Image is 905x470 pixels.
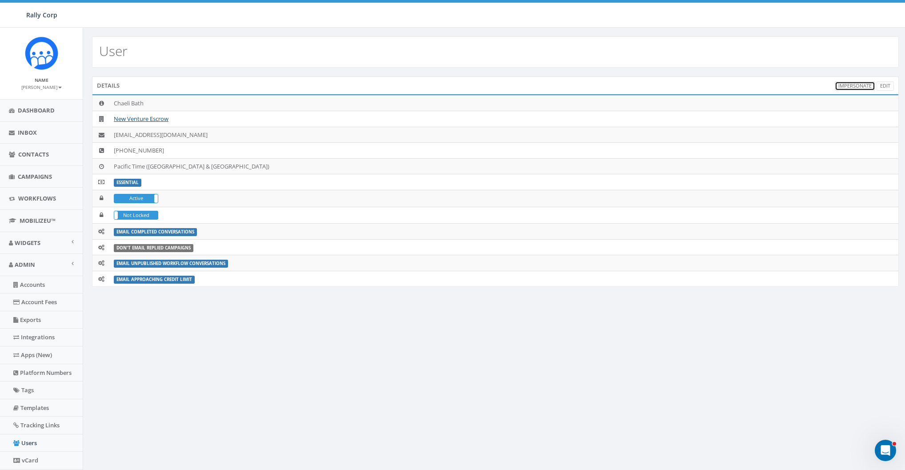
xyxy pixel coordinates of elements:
small: [PERSON_NAME] [21,84,62,90]
a: Edit [877,81,894,91]
span: Workflows [18,194,56,202]
td: [EMAIL_ADDRESS][DOMAIN_NAME] [110,127,898,143]
h2: User [99,44,128,58]
span: MobilizeU™ [20,217,56,225]
img: Icon_1.png [25,36,58,70]
label: Email Unpublished Workflow Conversations [114,260,228,268]
span: Dashboard [18,106,55,114]
a: [PERSON_NAME] [21,83,62,91]
span: Inbox [18,129,37,137]
label: Email Completed Conversations [114,228,197,236]
span: Admin [15,261,35,269]
span: Contacts [18,150,49,158]
td: Pacific Time ([GEOGRAPHIC_DATA] & [GEOGRAPHIC_DATA]) [110,158,898,174]
label: Not Locked [114,211,158,219]
label: Email Approaching Credit Limit [114,276,195,284]
iframe: Intercom live chat [875,440,896,461]
span: Rally Corp [26,11,57,19]
small: Name [35,77,48,83]
td: [PHONE_NUMBER] [110,143,898,159]
div: LockedNot Locked [114,211,158,220]
label: ESSENTIAL [114,179,141,187]
td: Chaeli Bath [110,95,898,111]
span: Widgets [15,239,40,247]
div: ActiveIn Active [114,194,158,203]
label: Don't Email Replied Campaigns [114,244,193,252]
span: Campaigns [18,173,52,181]
label: Active [114,194,158,202]
a: Impersonate [835,81,875,91]
a: New Venture Escrow [114,115,168,123]
div: Details [92,76,899,94]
